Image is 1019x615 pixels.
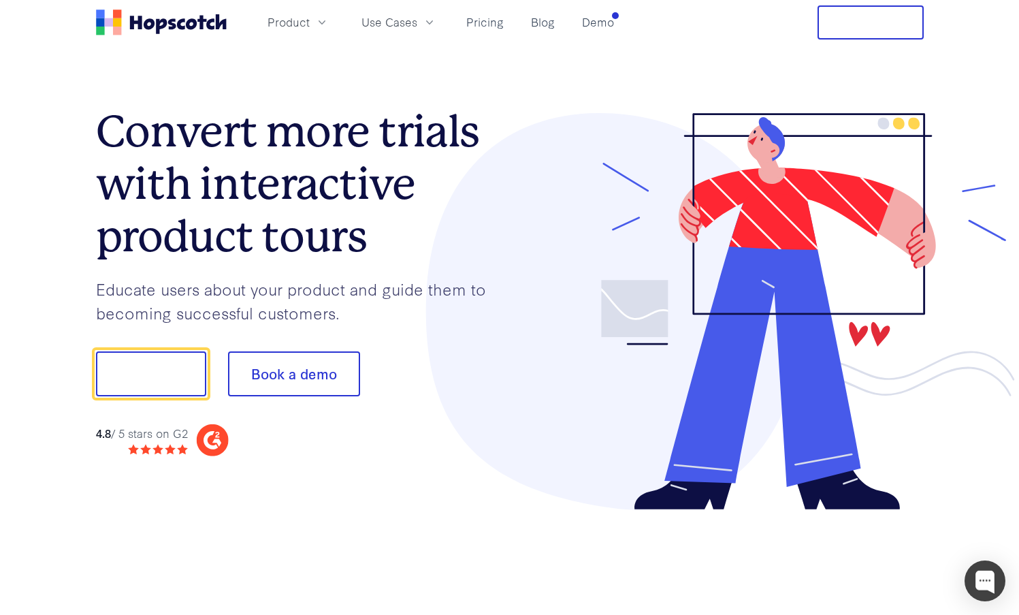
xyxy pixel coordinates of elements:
[96,351,206,396] button: Show me!
[353,11,444,33] button: Use Cases
[228,351,360,396] button: Book a demo
[96,106,510,262] h1: Convert more trials with interactive product tours
[577,11,619,33] a: Demo
[96,10,227,35] a: Home
[96,425,111,441] strong: 4.8
[96,425,188,442] div: / 5 stars on G2
[818,5,924,40] button: Free Trial
[268,14,310,31] span: Product
[525,11,560,33] a: Blog
[461,11,509,33] a: Pricing
[361,14,417,31] span: Use Cases
[96,277,510,324] p: Educate users about your product and guide them to becoming successful customers.
[259,11,337,33] button: Product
